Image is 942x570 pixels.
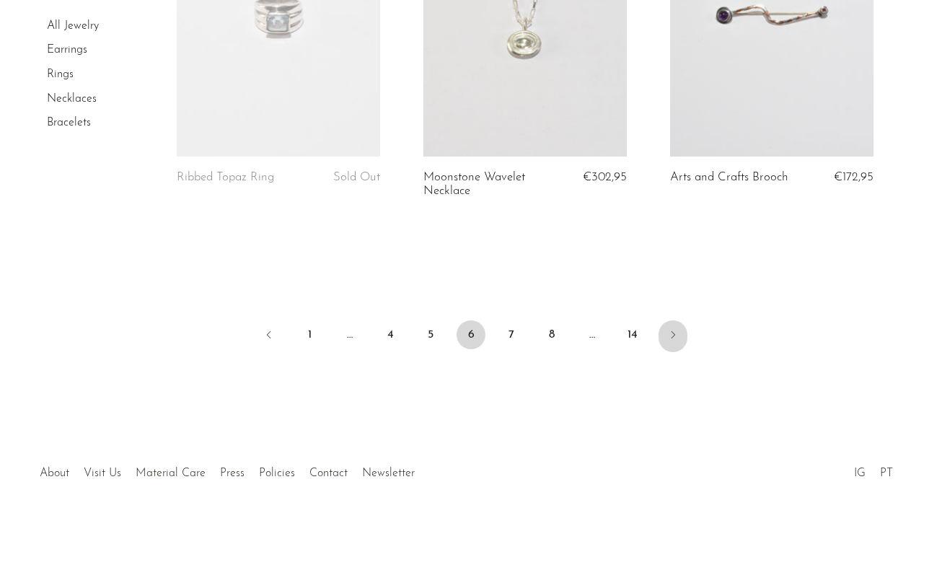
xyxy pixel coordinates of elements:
[32,456,422,483] ul: Quick links
[497,320,526,349] a: 7
[220,468,245,479] a: Press
[309,468,348,479] a: Contact
[537,320,566,349] a: 8
[854,468,866,479] a: IG
[618,320,647,349] a: 14
[255,320,283,352] a: Previous
[880,468,893,479] a: PT
[578,320,607,349] span: …
[47,20,99,32] a: All Jewelry
[423,171,557,198] a: Moonstone Wavelet Necklace
[40,468,69,479] a: About
[847,456,900,483] ul: Social Medias
[47,69,74,80] a: Rings
[84,468,121,479] a: Visit Us
[416,320,445,349] a: 5
[47,117,91,128] a: Bracelets
[659,320,687,352] a: Next
[333,171,380,183] span: Sold Out
[295,320,324,349] a: 1
[136,468,206,479] a: Material Care
[259,468,295,479] a: Policies
[376,320,405,349] a: 4
[47,93,97,105] a: Necklaces
[457,320,485,349] span: 6
[834,171,873,183] span: €172,95
[47,45,87,56] a: Earrings
[583,171,627,183] span: €302,95
[670,171,788,184] a: Arts and Crafts Brooch
[177,171,274,184] a: Ribbed Topaz Ring
[335,320,364,349] span: …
